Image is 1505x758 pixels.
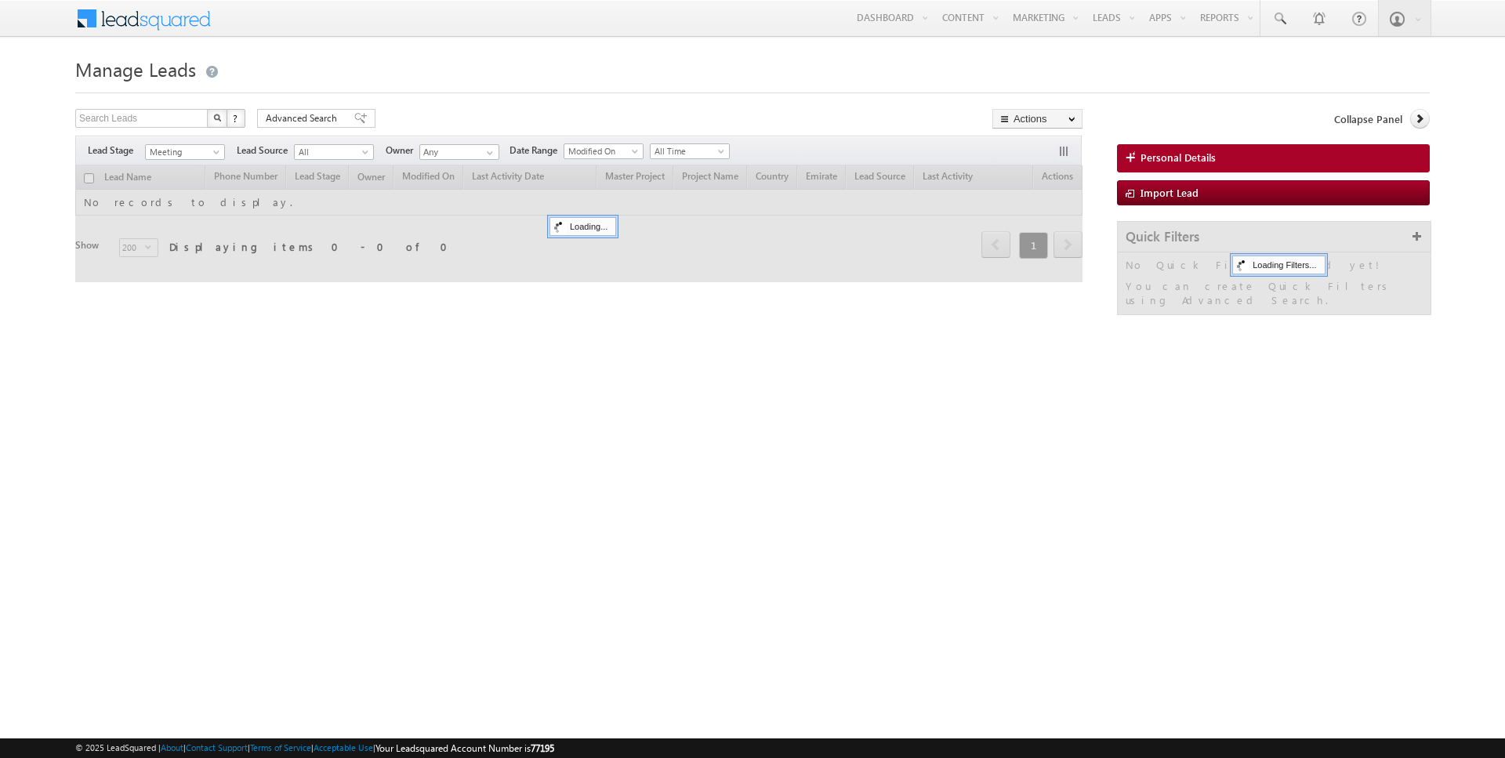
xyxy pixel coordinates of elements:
span: Import Lead [1141,186,1199,199]
a: Personal Details [1117,144,1430,172]
span: Modified On [564,144,639,158]
span: 77195 [531,742,554,754]
span: © 2025 LeadSquared | | | | | [75,741,554,756]
span: Your Leadsquared Account Number is [375,742,554,754]
span: Manage Leads [75,56,196,82]
span: Collapse Panel [1334,112,1402,126]
span: Personal Details [1141,151,1216,165]
span: Meeting [146,145,220,159]
a: Acceptable Use [314,742,373,753]
img: Search [213,114,221,121]
a: Meeting [145,144,225,160]
div: Loading... [549,217,616,236]
a: All Time [650,143,730,159]
div: Loading Filters... [1232,256,1325,274]
a: All [294,144,374,160]
span: Date Range [510,143,564,158]
a: Modified On [564,143,644,159]
span: Lead Source [237,143,294,158]
span: Lead Stage [88,143,145,158]
a: About [161,742,183,753]
span: Advanced Search [266,111,342,125]
span: Owner [386,143,419,158]
a: Terms of Service [250,742,311,753]
span: ? [233,111,240,125]
button: Actions [992,109,1083,129]
button: ? [227,109,245,128]
span: All [295,145,369,159]
a: Show All Items [478,145,498,161]
span: All Time [651,144,725,158]
a: Contact Support [186,742,248,753]
input: Type to Search [419,144,499,160]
